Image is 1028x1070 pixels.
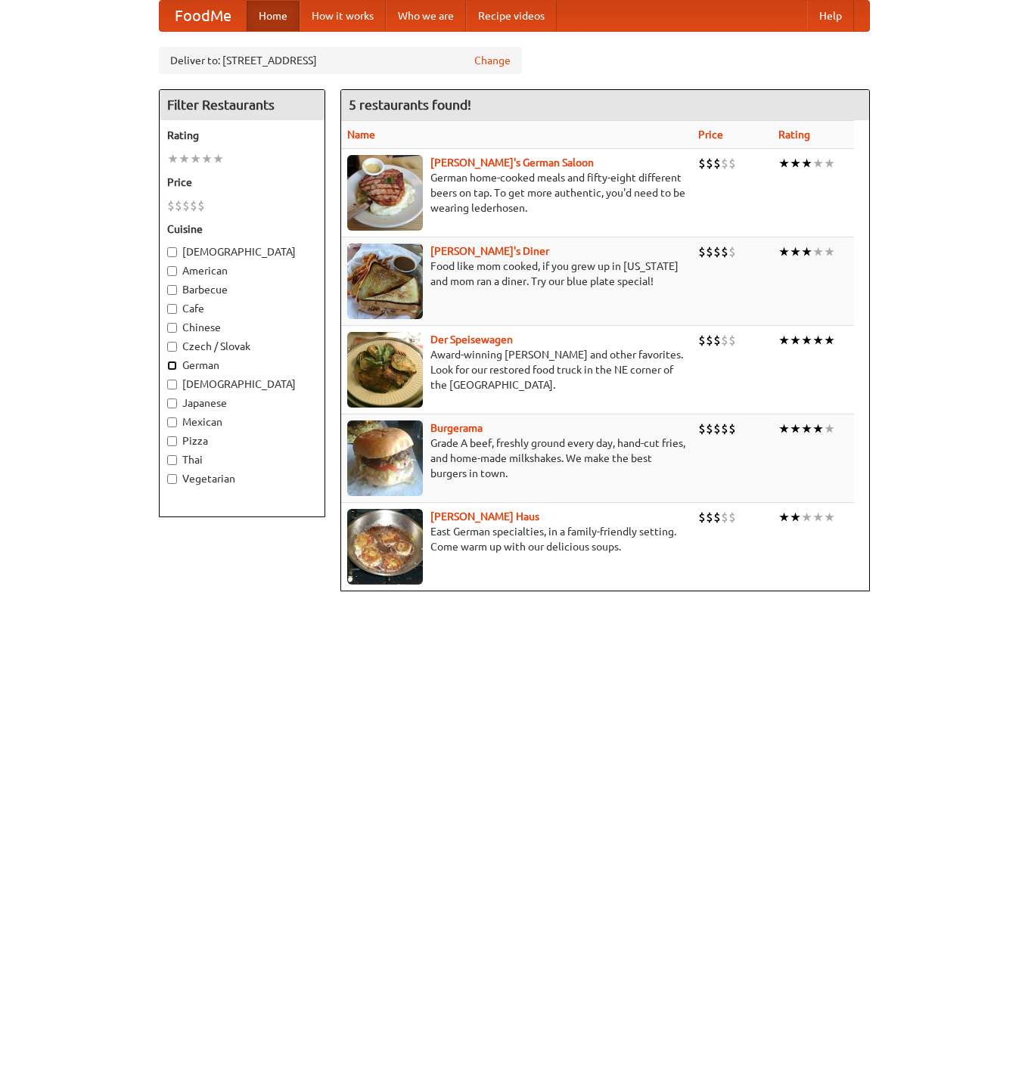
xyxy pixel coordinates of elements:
[347,524,686,554] p: East German specialties, in a family-friendly setting. Come warm up with our delicious soups.
[167,358,317,373] label: German
[347,509,423,585] img: kohlhaus.jpg
[812,332,824,349] li: ★
[167,414,317,430] label: Mexican
[182,197,190,214] li: $
[347,259,686,289] p: Food like mom cooked, if you grew up in [US_STATE] and mom ran a diner. Try our blue plate special!
[824,243,835,260] li: ★
[698,129,723,141] a: Price
[721,420,728,437] li: $
[790,243,801,260] li: ★
[190,197,197,214] li: $
[466,1,557,31] a: Recipe videos
[167,452,317,467] label: Thai
[706,155,713,172] li: $
[801,243,812,260] li: ★
[167,395,317,411] label: Japanese
[824,509,835,526] li: ★
[698,509,706,526] li: $
[347,436,686,481] p: Grade A beef, freshly ground every day, hand-cut fries, and home-made milkshakes. We make the bes...
[175,197,182,214] li: $
[698,420,706,437] li: $
[167,263,317,278] label: American
[812,155,824,172] li: ★
[349,98,471,112] ng-pluralize: 5 restaurants found!
[160,1,247,31] a: FoodMe
[190,150,201,167] li: ★
[778,129,810,141] a: Rating
[790,420,801,437] li: ★
[247,1,300,31] a: Home
[721,332,728,349] li: $
[713,509,721,526] li: $
[347,332,423,408] img: speisewagen.jpg
[167,474,177,484] input: Vegetarian
[790,332,801,349] li: ★
[713,243,721,260] li: $
[167,417,177,427] input: Mexican
[430,333,513,346] a: Der Speisewagen
[167,342,177,352] input: Czech / Slovak
[347,347,686,392] p: Award-winning [PERSON_NAME] and other favorites. Look for our restored food truck in the NE corne...
[167,150,179,167] li: ★
[801,509,812,526] li: ★
[778,509,790,526] li: ★
[713,155,721,172] li: $
[801,332,812,349] li: ★
[778,155,790,172] li: ★
[430,422,483,434] b: Burgerama
[728,420,736,437] li: $
[167,320,317,335] label: Chinese
[801,155,812,172] li: ★
[167,380,177,389] input: [DEMOGRAPHIC_DATA]
[167,471,317,486] label: Vegetarian
[778,243,790,260] li: ★
[386,1,466,31] a: Who we are
[167,266,177,276] input: American
[167,244,317,259] label: [DEMOGRAPHIC_DATA]
[167,304,177,314] input: Cafe
[167,222,317,237] h5: Cuisine
[706,332,713,349] li: $
[167,399,177,408] input: Japanese
[812,509,824,526] li: ★
[778,420,790,437] li: ★
[347,170,686,216] p: German home-cooked meals and fifty-eight different beers on tap. To get more authentic, you'd nee...
[167,128,317,143] h5: Rating
[728,332,736,349] li: $
[160,90,325,120] h4: Filter Restaurants
[430,245,549,257] a: [PERSON_NAME]'s Diner
[721,243,728,260] li: $
[801,420,812,437] li: ★
[698,155,706,172] li: $
[430,510,539,523] a: [PERSON_NAME] Haus
[167,361,177,371] input: German
[790,509,801,526] li: ★
[167,197,175,214] li: $
[728,155,736,172] li: $
[698,332,706,349] li: $
[347,129,375,141] a: Name
[347,155,423,231] img: esthers.jpg
[824,332,835,349] li: ★
[721,155,728,172] li: $
[167,282,317,297] label: Barbecue
[812,243,824,260] li: ★
[474,53,511,68] a: Change
[213,150,224,167] li: ★
[159,47,522,74] div: Deliver to: [STREET_ADDRESS]
[430,157,594,169] a: [PERSON_NAME]'s German Saloon
[300,1,386,31] a: How it works
[728,509,736,526] li: $
[167,175,317,190] h5: Price
[167,377,317,392] label: [DEMOGRAPHIC_DATA]
[167,433,317,448] label: Pizza
[824,420,835,437] li: ★
[201,150,213,167] li: ★
[713,420,721,437] li: $
[167,247,177,257] input: [DEMOGRAPHIC_DATA]
[790,155,801,172] li: ★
